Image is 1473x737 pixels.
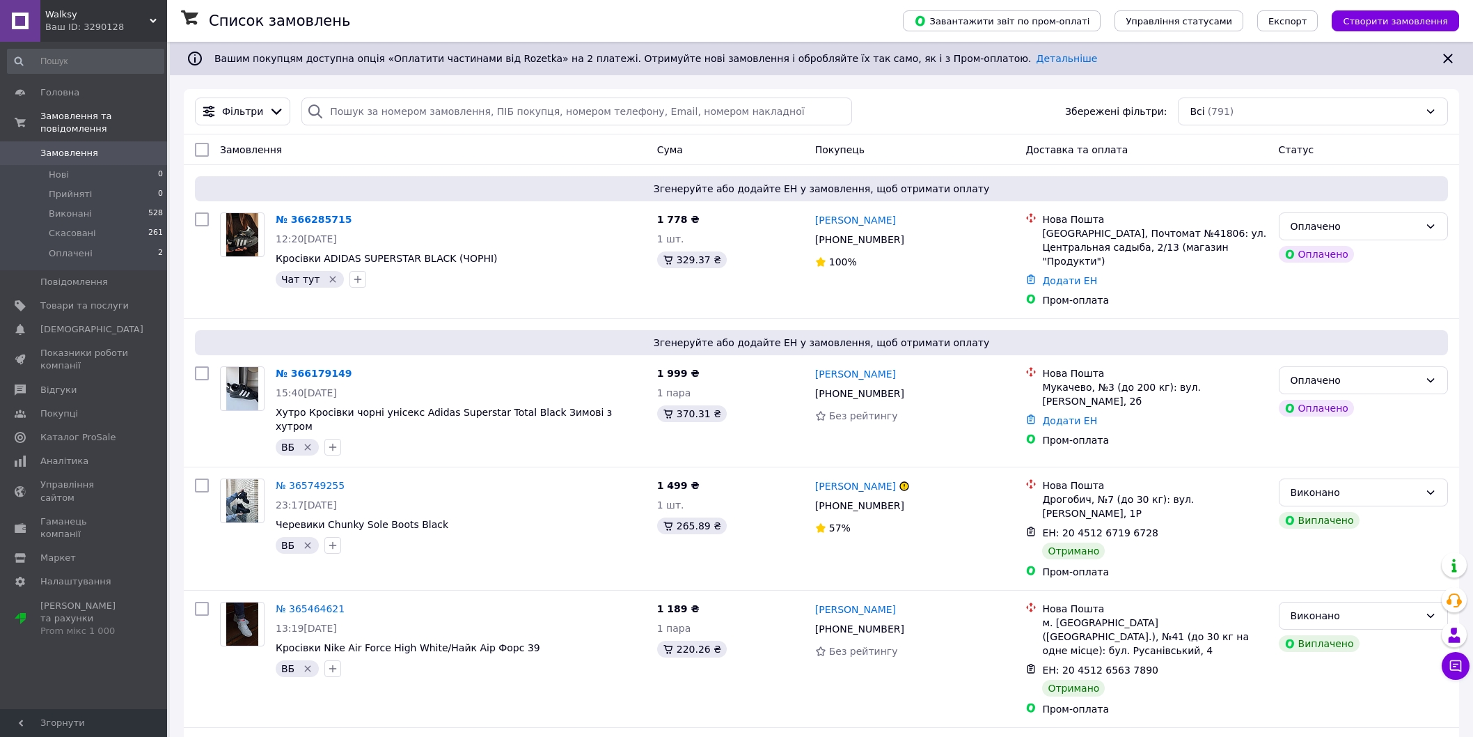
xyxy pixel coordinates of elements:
[657,518,727,534] div: 265.89 ₴
[276,603,345,614] a: № 365464621
[657,603,700,614] span: 1 189 ₴
[158,169,163,181] span: 0
[226,603,259,646] img: Фото товару
[657,405,727,422] div: 370.31 ₴
[1332,10,1459,31] button: Створити замовлення
[1291,485,1419,500] div: Виконано
[276,387,337,398] span: 15:40[DATE]
[829,256,857,267] span: 100%
[49,169,69,181] span: Нові
[45,21,167,33] div: Ваш ID: 3290128
[281,540,294,551] span: ВБ
[657,641,727,658] div: 220.26 ₴
[220,602,265,646] a: Фото товару
[200,182,1442,196] span: Згенеруйте або додайте ЕН у замовлення, щоб отримати оплату
[815,603,896,616] a: [PERSON_NAME]
[657,251,727,268] div: 329.37 ₴
[281,663,294,674] span: ВБ
[1442,652,1470,680] button: Чат з покупцем
[1042,293,1267,307] div: Пром-оплата
[1318,15,1459,26] a: Створити замовлення
[657,623,691,634] span: 1 пара
[301,98,852,125] input: Пошук за номером замовлення, ПІБ покупця, номером телефону, Email, номером накладної
[815,479,896,493] a: [PERSON_NAME]
[657,480,700,491] span: 1 499 ₴
[220,479,265,523] a: Фото товару
[200,336,1442,350] span: Згенеруйте або додайте ЕН у замовлення, щоб отримати оплату
[1065,104,1167,118] span: Збережені фільтри:
[40,384,77,396] span: Відгуки
[276,214,352,225] a: № 366285715
[1208,106,1234,117] span: (791)
[158,188,163,201] span: 0
[276,407,612,432] a: Хутро Кросівки чорні унісекс Adidas Superstar Total Black Зимові з хутром
[657,214,700,225] span: 1 778 ₴
[49,188,92,201] span: Прийняті
[148,227,163,240] span: 261
[276,519,448,530] a: Черевики Chunky Sole Boots Black
[276,368,352,379] a: № 366179149
[281,442,294,453] span: ВБ
[829,646,898,657] span: Без рейтингу
[40,515,129,541] span: Гаманець компанії
[1025,144,1128,155] span: Доставка та оплата
[1126,16,1232,26] span: Управління статусами
[812,496,907,515] div: [PHONE_NUMBER]
[276,642,540,653] a: Кросівки Nike Air Force High White/Найк Аір Форс 39
[815,144,865,155] span: Покупець
[903,10,1101,31] button: Завантажити звіт по пром-оплаті
[657,368,700,379] span: 1 999 ₴
[812,230,907,249] div: [PHONE_NUMBER]
[1042,212,1267,226] div: Нова Пошта
[302,663,313,674] svg: Видалити мітку
[1042,380,1267,408] div: Мукачево, №3 (до 200 кг): вул. [PERSON_NAME], 2б
[40,300,129,312] span: Товари та послуги
[1268,16,1307,26] span: Експорт
[1291,373,1419,388] div: Оплачено
[276,233,337,245] span: 12:20[DATE]
[1279,246,1354,263] div: Оплачено
[1042,433,1267,447] div: Пром-оплата
[40,323,143,336] span: [DEMOGRAPHIC_DATA]
[281,274,320,285] span: Чат тут
[1042,415,1097,426] a: Додати ЕН
[220,144,282,155] span: Замовлення
[222,104,263,118] span: Фільтри
[327,274,338,285] svg: Видалити мітку
[40,408,78,420] span: Покупці
[1114,10,1243,31] button: Управління статусами
[276,253,498,264] a: Кросівки ADIDAS SUPERSTAR BLACK (ЧОРНІ)
[226,479,259,522] img: Фото товару
[1042,527,1158,538] span: ЕН: 20 4512 6719 6728
[1257,10,1318,31] button: Експорт
[276,623,337,634] span: 13:19[DATE]
[1042,366,1267,380] div: Нова Пошта
[812,384,907,403] div: [PHONE_NUMBER]
[40,276,108,288] span: Повідомлення
[1042,492,1267,520] div: Дрогобич, №7 (до 30 кг): вул. [PERSON_NAME], 1Р
[1343,16,1448,26] span: Створити замовлення
[1042,680,1105,697] div: Отримано
[1291,219,1419,234] div: Оплачено
[815,213,896,227] a: [PERSON_NAME]
[158,247,163,260] span: 2
[40,600,129,638] span: [PERSON_NAME] та рахунки
[148,208,163,220] span: 528
[40,431,116,444] span: Каталог ProSale
[49,247,93,260] span: Оплачені
[1042,665,1158,676] span: ЕН: 20 4512 6563 7890
[657,499,684,511] span: 1 шт.
[657,233,684,245] span: 1 шт.
[40,455,88,467] span: Аналітика
[302,540,313,551] svg: Видалити мітку
[40,147,98,160] span: Замовлення
[1042,226,1267,268] div: [GEOGRAPHIC_DATA], Почтомат №41806: ул. Центральная садыба, 2/13 (магазин "Продукти")
[226,213,259,256] img: Фото товару
[1279,144,1314,155] span: Статус
[49,208,92,220] span: Виконані
[276,499,337,511] span: 23:17[DATE]
[829,522,851,534] span: 57%
[220,212,265,257] a: Фото товару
